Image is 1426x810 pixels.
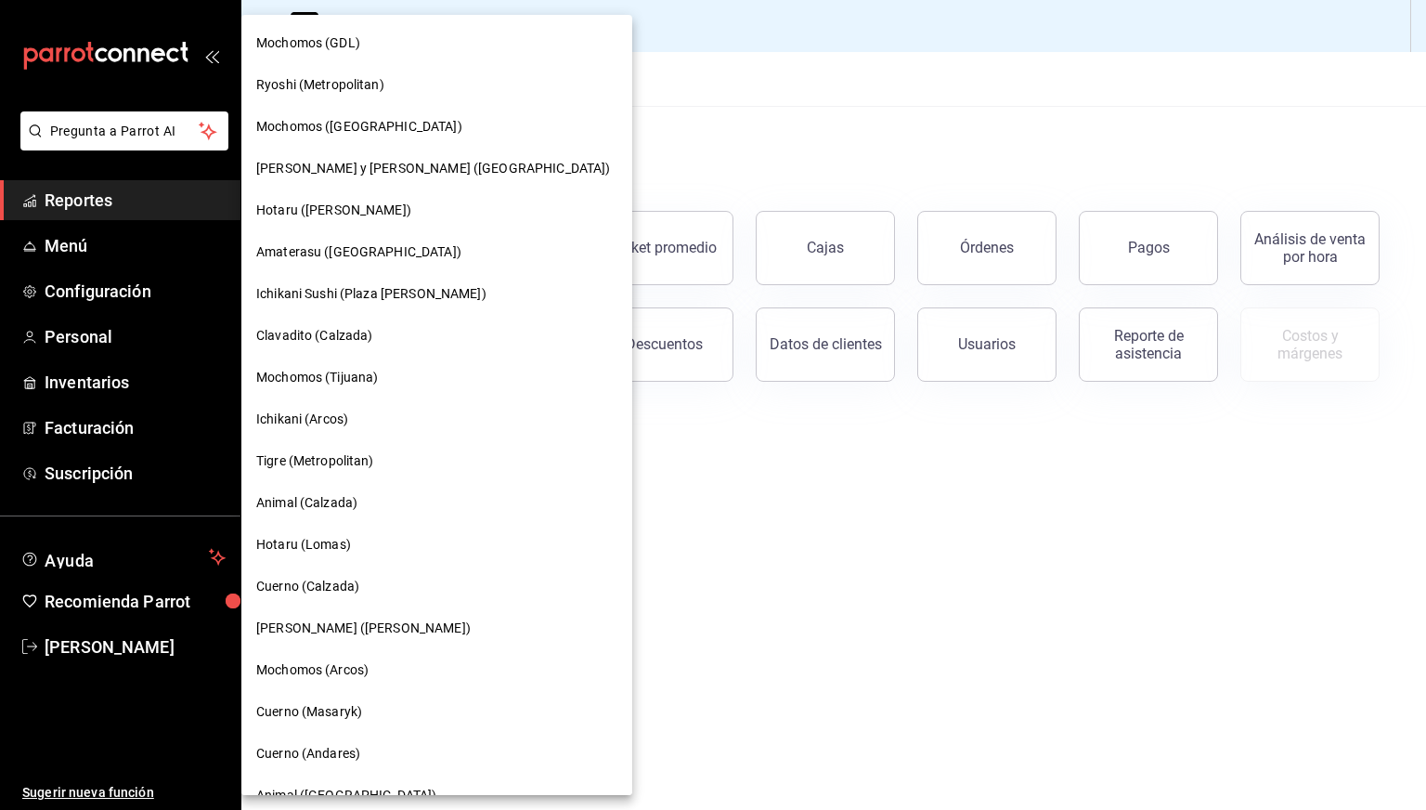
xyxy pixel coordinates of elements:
[241,22,632,64] div: Mochomos (GDL)
[256,786,436,805] span: Animal ([GEOGRAPHIC_DATA])
[256,660,369,680] span: Mochomos (Arcos)
[256,535,351,555] span: Hotaru (Lomas)
[256,284,486,304] span: Ichikani Sushi (Plaza [PERSON_NAME])
[256,242,461,262] span: Amaterasu ([GEOGRAPHIC_DATA])
[241,357,632,398] div: Mochomos (Tijuana)
[241,649,632,691] div: Mochomos (Arcos)
[241,231,632,273] div: Amaterasu ([GEOGRAPHIC_DATA])
[256,368,378,387] span: Mochomos (Tijuana)
[256,493,357,513] span: Animal (Calzada)
[241,398,632,440] div: Ichikani (Arcos)
[241,566,632,607] div: Cuerno (Calzada)
[256,702,362,722] span: Cuerno (Masaryk)
[256,159,610,178] span: [PERSON_NAME] y [PERSON_NAME] ([GEOGRAPHIC_DATA])
[241,64,632,106] div: Ryoshi (Metropolitan)
[241,691,632,733] div: Cuerno (Masaryk)
[241,524,632,566] div: Hotaru (Lomas)
[241,733,632,775] div: Cuerno (Andares)
[256,201,411,220] span: Hotaru ([PERSON_NAME])
[256,577,359,596] span: Cuerno (Calzada)
[241,315,632,357] div: Clavadito (Calzada)
[256,117,462,137] span: Mochomos ([GEOGRAPHIC_DATA])
[256,451,374,471] span: Tigre (Metropolitan)
[241,148,632,189] div: [PERSON_NAME] y [PERSON_NAME] ([GEOGRAPHIC_DATA])
[256,619,471,638] span: [PERSON_NAME] ([PERSON_NAME])
[241,273,632,315] div: Ichikani Sushi (Plaza [PERSON_NAME])
[256,326,373,346] span: Clavadito (Calzada)
[256,33,360,53] span: Mochomos (GDL)
[241,482,632,524] div: Animal (Calzada)
[241,440,632,482] div: Tigre (Metropolitan)
[241,189,632,231] div: Hotaru ([PERSON_NAME])
[256,75,384,95] span: Ryoshi (Metropolitan)
[241,607,632,649] div: [PERSON_NAME] ([PERSON_NAME])
[256,744,360,764] span: Cuerno (Andares)
[241,106,632,148] div: Mochomos ([GEOGRAPHIC_DATA])
[256,410,348,429] span: Ichikani (Arcos)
